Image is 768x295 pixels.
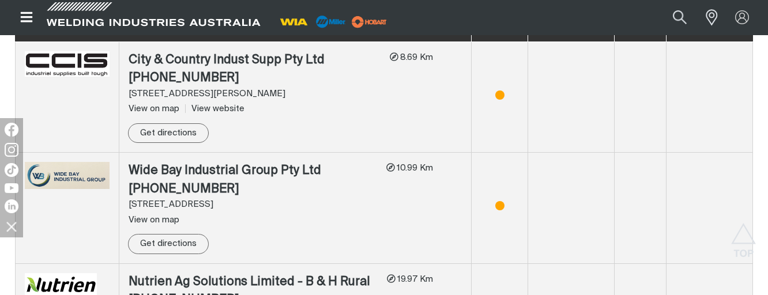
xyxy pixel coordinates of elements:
[395,164,433,172] span: 10.99 Km
[129,273,378,292] div: Nutrien Ag Solutions Limited - B & H Rural
[185,104,244,113] a: View website
[348,17,390,26] a: miller
[5,183,18,193] img: YouTube
[5,143,18,157] img: Instagram
[731,223,756,249] button: Scroll to top
[129,215,179,224] span: View on map
[129,198,377,211] div: [STREET_ADDRESS]
[2,217,21,236] img: hide socials
[129,88,381,101] div: [STREET_ADDRESS][PERSON_NAME]
[348,13,390,31] img: miller
[5,199,18,213] img: LinkedIn
[5,123,18,137] img: Facebook
[129,162,377,180] div: Wide Bay Industrial Group Pty Ltd
[398,53,433,62] span: 8.69 Km
[5,163,18,177] img: TikTok
[129,180,377,199] div: [PHONE_NUMBER]
[128,234,209,254] a: Get directions
[646,5,699,31] input: Product name or item number...
[128,123,209,143] a: Get directions
[396,275,433,283] span: 19.97 Km
[25,51,110,77] img: City & Country Indust Supp Pty Ltd
[25,162,110,189] img: Wide Bay Industrial Group Pty Ltd
[129,69,381,88] div: [PHONE_NUMBER]
[129,51,381,70] div: City & Country Indust Supp Pty Ltd
[129,104,179,113] span: View on map
[660,5,699,31] button: Search products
